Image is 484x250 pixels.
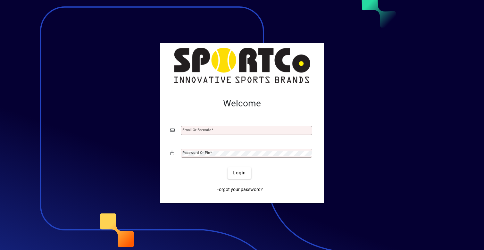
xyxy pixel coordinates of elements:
[182,128,211,132] mat-label: Email or Barcode
[170,98,314,109] h2: Welcome
[233,170,246,176] span: Login
[228,167,251,179] button: Login
[182,150,210,155] mat-label: Password or Pin
[216,186,263,193] span: Forgot your password?
[214,184,265,196] a: Forgot your password?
